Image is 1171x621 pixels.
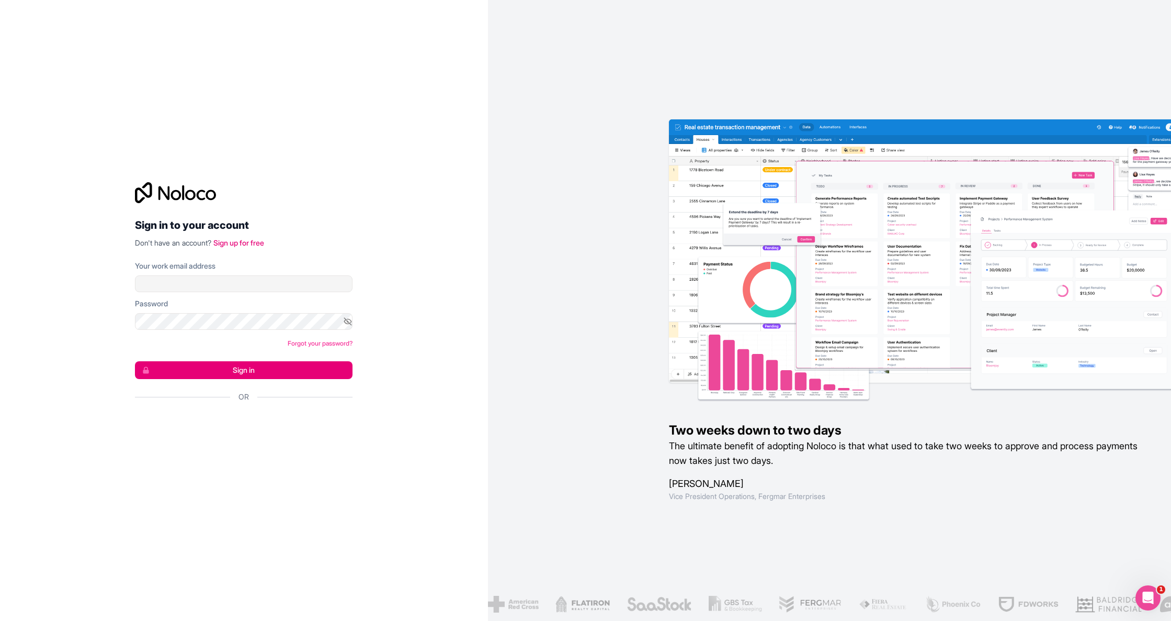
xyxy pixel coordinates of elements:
[669,422,1138,439] h1: Two weeks down to two days
[1135,585,1161,611] iframe: Intercom live chat
[135,361,353,379] button: Sign in
[238,392,249,402] span: Or
[701,596,755,613] img: /assets/gbstax-C-GtDUiK.png
[1157,585,1165,594] span: 1
[288,339,353,347] a: Forgot your password?
[1068,596,1136,613] img: /assets/baldridge-DxmPIwAm.png
[135,261,215,271] label: Your work email address
[135,216,353,235] h2: Sign in to your account
[851,596,901,613] img: /assets/fiera-fwj2N5v4.png
[213,238,264,247] a: Sign up for free
[481,596,531,613] img: /assets/american-red-cross-BAupjrZR.png
[669,439,1138,468] h2: The ultimate benefit of adopting Noloco is that what used to take two weeks to approve and proces...
[771,596,835,613] img: /assets/fergmar-CudnrXN5.png
[669,476,1138,491] h1: [PERSON_NAME]
[135,275,353,292] input: Email address
[917,596,974,613] img: /assets/phoenix-BREaitsQ.png
[135,313,353,330] input: Password
[135,238,211,247] span: Don't have an account?
[991,596,1052,613] img: /assets/fdworks-Bi04fVtw.png
[130,414,349,437] iframe: Sign in with Google Button
[548,596,602,613] img: /assets/flatiron-C8eUkumj.png
[619,596,685,613] img: /assets/saastock-C6Zbiodz.png
[669,491,1138,502] h1: Vice President Operations , Fergmar Enterprises
[135,298,168,309] label: Password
